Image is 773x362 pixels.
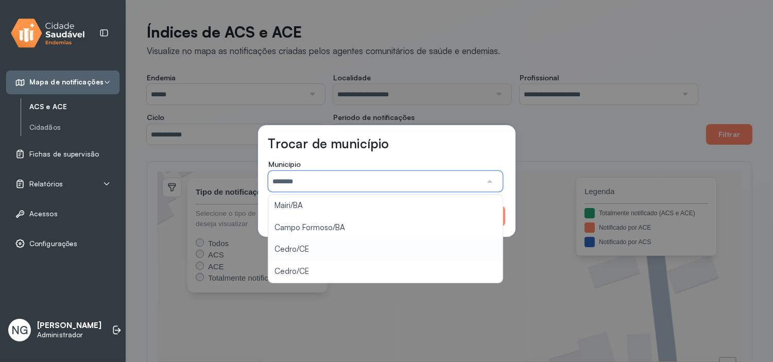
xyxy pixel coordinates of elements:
[29,180,63,188] span: Relatórios
[29,100,119,113] a: ACS e ACE
[11,323,28,337] span: NG
[29,239,77,248] span: Configurações
[29,102,119,111] a: ACS e ACE
[29,121,119,134] a: Cidadãos
[268,160,301,169] span: Município
[29,123,119,132] a: Cidadãos
[15,209,111,219] a: Acessos
[15,149,111,159] a: Fichas de supervisão
[268,135,389,151] h3: Trocar de município
[29,78,104,87] span: Mapa de notificações
[37,331,101,339] p: Administrador
[11,16,85,50] img: logo.svg
[268,217,503,239] li: Campo Formoso/BA
[29,210,58,218] span: Acessos
[29,150,99,159] span: Fichas de supervisão
[268,261,503,283] li: Cedro/CE
[268,238,503,261] li: Cedro/CE
[37,321,101,331] p: [PERSON_NAME]
[268,195,503,217] li: Mairi/BA
[15,238,111,249] a: Configurações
